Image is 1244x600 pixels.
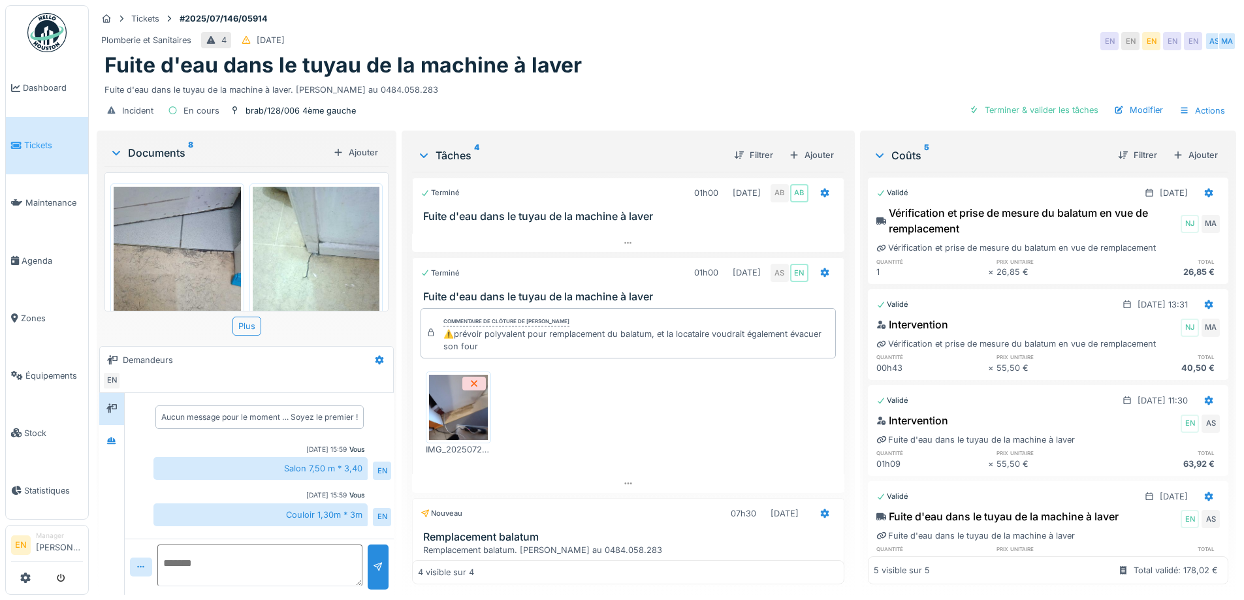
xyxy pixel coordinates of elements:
div: × [988,458,997,470]
a: Agenda [6,232,88,289]
div: EN [1184,32,1202,50]
h6: prix unitaire [997,545,1108,553]
div: Fuite d'eau dans le tuyau de la machine à laver [876,434,1075,446]
div: AS [1202,510,1220,528]
div: 63,92 € [1108,458,1220,470]
div: EN [103,371,121,390]
h6: prix unitaire [997,353,1108,361]
div: ⚠️prévoir polyvalent pour remplacement du balatum, et la locataire voudrait également évacuer son... [443,328,829,353]
div: × [988,362,997,374]
a: Équipements [6,347,88,404]
a: Zones [6,289,88,347]
div: [DATE] [257,34,285,46]
div: 5 visible sur 5 [874,564,930,576]
div: 01h00 [694,266,718,279]
div: Nouveau [421,508,462,519]
div: [DATE] [1160,490,1188,503]
div: EN [1121,32,1140,50]
a: Stock [6,404,88,462]
div: 1 [876,266,988,278]
span: Dashboard [23,82,83,94]
a: EN Manager[PERSON_NAME] [11,531,83,562]
div: Validé [876,395,908,406]
div: Plus [232,317,261,336]
h6: prix unitaire [997,449,1108,457]
div: AS [771,264,789,282]
div: AB [771,184,789,202]
div: Intervention [876,317,948,332]
div: 4 [221,34,227,46]
div: NJ [1181,319,1199,337]
div: Tâches [417,148,723,163]
li: EN [11,535,31,555]
div: Vous [349,490,365,500]
div: [DATE] [733,187,761,199]
div: EN [1142,32,1160,50]
div: Incident [122,104,153,117]
img: 27f7gjw0q3impr14zo8gstqpw2sa [114,187,241,356]
h3: Fuite d'eau dans le tuyau de la machine à laver [423,291,838,303]
div: Ajouter [328,144,383,161]
div: Fuite d'eau dans le tuyau de la machine à laver [876,509,1119,524]
div: × [988,554,997,566]
img: 6wnbr7ertd0vk92wtwedi8owgw1v [253,187,380,356]
a: Statistiques [6,462,88,519]
div: Ajouter [784,146,839,164]
h6: quantité [876,353,988,361]
span: Maintenance [25,197,83,209]
div: EN [1181,415,1199,433]
div: En cours [183,104,219,117]
span: Statistiques [24,484,83,497]
img: Badge_color-CXgf-gQk.svg [27,13,67,52]
div: Vérification et prise de mesure du balatum en vue de remplacement [876,242,1156,254]
div: 07h30 [731,507,756,520]
div: [DATE] 11:30 [1138,394,1188,407]
div: 55,50 € [997,362,1108,374]
div: 1 [876,554,988,566]
div: MA [1218,32,1236,50]
div: 01h09 [876,458,988,470]
div: Vérification et prise de mesure du balatum en vue de remplacement [876,338,1156,350]
h6: total [1108,545,1220,553]
div: brab/128/006 4ème gauche [246,104,356,117]
div: [DATE] [1160,187,1188,199]
div: MA [1202,319,1220,337]
div: × [988,266,997,278]
div: [DATE] 15:59 [306,490,347,500]
div: Terminé [421,187,460,198]
h6: total [1108,257,1220,266]
sup: 4 [474,148,479,163]
a: Dashboard [6,59,88,117]
div: Actions [1173,101,1231,120]
div: Vous [349,537,365,546]
div: [DATE] [733,266,761,279]
span: Équipements [25,370,83,382]
span: Agenda [22,255,83,267]
strong: #2025/07/146/05914 [174,12,273,25]
div: Validé [876,187,908,198]
div: Filtrer [729,146,778,164]
h1: Fuite d'eau dans le tuyau de la machine à laver [104,53,582,78]
div: EN [1100,32,1119,50]
div: Validé [876,491,908,502]
div: AS [1205,32,1223,50]
div: Vérification et prise de mesure du balatum en vue de remplacement [876,205,1178,236]
span: Stock [24,427,83,439]
a: Maintenance [6,174,88,232]
span: Zones [21,312,83,324]
div: Plomberie et Sanitaires [101,34,191,46]
div: [DATE] 15:59 [306,445,347,454]
div: 55,50 € [997,458,1108,470]
div: Tickets [131,12,159,25]
div: [DATE] [771,507,799,520]
h6: quantité [876,449,988,457]
div: Commentaire de clôture de [PERSON_NAME] [443,317,569,326]
div: Salon 7,50 m * 3,40 [153,457,368,480]
div: Manager [36,531,83,541]
div: Fuite d'eau dans le tuyau de la machine à laver. [PERSON_NAME] au 0484.058.283 [104,78,1228,96]
div: EN [1181,510,1199,528]
div: EN [373,508,391,526]
div: 26,85 € [1108,554,1220,566]
div: Modifier [1109,101,1168,119]
div: Total validé: 178,02 € [1134,564,1218,576]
